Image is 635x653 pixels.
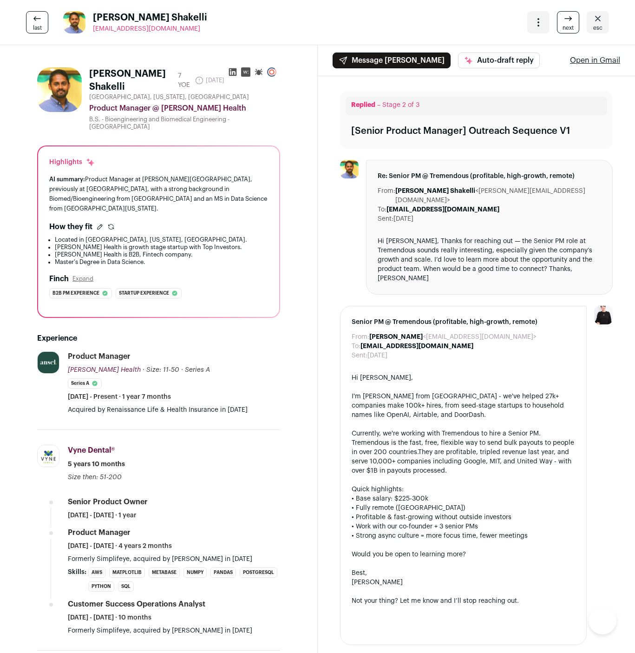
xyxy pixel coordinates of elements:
img: 9240684-medium_jpg [594,306,613,324]
dd: [DATE] [393,214,413,224]
img: 96c3869706e4e563da22fe1744b8c5542cedbbb9cff00bbcc40c4a3d2f1a5a3a.jpg [38,445,59,467]
div: Product Manager [68,528,131,538]
div: Highlights [49,158,95,167]
span: Series A [185,367,210,373]
span: [GEOGRAPHIC_DATA], [US_STATE], [GEOGRAPHIC_DATA] [89,93,249,101]
span: [DATE] - [DATE] · 1 year [68,511,137,520]
a: [EMAIL_ADDRESS][DOMAIN_NAME] [93,24,207,33]
span: They are profitable, tripled revenue last year, and serve 10,000+ companies including Google, MIT... [352,449,571,474]
span: [DATE] - [DATE] · 4 years 2 months [68,541,172,551]
span: esc [593,24,602,32]
button: Open dropdown [527,11,550,33]
li: AWS [88,567,105,578]
dd: [DATE] [367,351,387,360]
dt: To: [352,342,360,351]
div: Currently, we're working with Tremendous to hire a Senior PM. Tremendous is the fast, free, flexi... [352,429,576,475]
span: [DATE] - [DATE] · 10 months [68,613,151,622]
b: [EMAIL_ADDRESS][DOMAIN_NAME] [360,343,473,350]
button: Message [PERSON_NAME] [333,53,451,68]
dt: Sent: [352,351,367,360]
h2: How they fit [49,221,92,232]
li: SQL [118,581,134,592]
iframe: Help Scout Beacon - Open [589,607,616,634]
button: Expand [72,275,93,283]
span: · Size: 11-50 [143,367,179,373]
span: Re: Senior PM @ Tremendous (profitable, high-growth, remote) [378,171,602,181]
dt: From: [378,186,395,205]
div: Customer Success Operations Analyst [68,599,205,609]
button: Auto-draft reply [458,53,540,68]
b: [EMAIL_ADDRESS][DOMAIN_NAME] [386,206,499,213]
span: [PERSON_NAME] Shakelli [93,11,207,24]
div: Senior Product Owner [68,497,148,507]
span: Skills: [68,567,86,577]
b: [PERSON_NAME] Shakelli [395,188,475,194]
dd: <[EMAIL_ADDRESS][DOMAIN_NAME]> [369,332,537,342]
dt: From: [352,332,369,342]
div: Quick highlights: [352,485,576,494]
div: Product Manager @ [PERSON_NAME] Health [89,103,280,114]
div: 7 YOE [178,71,191,90]
div: [PERSON_NAME] [352,578,576,587]
li: Pandas [210,567,236,578]
dd: <[PERSON_NAME][EMAIL_ADDRESS][DOMAIN_NAME]> [395,186,602,205]
span: · [181,365,183,375]
div: • Profitable & fast-growing without outside investors [352,513,576,522]
img: 828470c2b4a289c2fa842dc022c2d3ca52daa6fac30e79b64a0c7957357ca944.jpg [37,67,82,112]
span: [DATE] [195,76,224,85]
div: I'm [PERSON_NAME] from [GEOGRAPHIC_DATA] - we've helped 27k+ companies make 100k+ hires, from see... [352,392,576,420]
dt: To: [378,205,386,214]
span: [DATE] - Present · 1 year 7 months [68,392,171,402]
span: AI summary: [49,176,85,182]
h2: Finch [49,273,69,284]
li: PostgreSQL [240,567,277,578]
div: • Work with our co-founder + 3 senior PMs [352,522,576,531]
li: Python [88,581,114,592]
img: 828470c2b4a289c2fa842dc022c2d3ca52daa6fac30e79b64a0c7957357ca944.jpg [340,160,359,178]
div: • Fully remote ([GEOGRAPHIC_DATA]) [352,503,576,513]
h1: [PERSON_NAME] Shakelli [89,67,174,93]
li: Matplotlib [109,567,145,578]
div: Product Manager [68,351,131,362]
p: Acquired by Renaissance Life & Health Insurance in [DATE] [68,405,280,415]
span: Senior PM @ Tremendous (profitable, high-growth, remote) [352,317,576,327]
h2: Experience [37,333,280,344]
div: Would you be open to learning more? [352,550,576,559]
dt: Sent: [378,214,393,224]
span: B2b pm experience [52,289,99,298]
div: • Strong async culture = more focus time, fewer meetings [352,531,576,541]
span: Replied [351,102,375,108]
span: last [33,24,42,32]
span: Vyne Dental® [68,447,115,454]
span: Size then: 51-200 [68,474,122,481]
li: Metabase [149,567,180,578]
div: Best, [352,568,576,578]
p: Formerly Simplifeye, acquired by [PERSON_NAME] in [DATE] [68,554,280,564]
div: Not your thing? Let me know and I’ll stop reaching out. [352,596,576,606]
span: Startup experience [119,289,169,298]
span: [EMAIL_ADDRESS][DOMAIN_NAME] [93,26,200,32]
div: Hi [PERSON_NAME], [352,373,576,383]
span: [PERSON_NAME] Health [68,367,141,373]
li: NumPy [183,567,207,578]
a: next [557,11,579,33]
a: Close [587,11,609,33]
li: [PERSON_NAME] Health is growth stage startup with Top Investors. [55,244,268,251]
span: – [377,102,380,108]
li: Master's Degree in Data Science. [55,258,268,266]
a: last [26,11,48,33]
div: B.S. - Bioengineering and Biomedical Engineering - [GEOGRAPHIC_DATA] [89,116,280,131]
span: next [563,24,574,32]
b: [PERSON_NAME] [369,334,423,340]
div: [Senior Product Manager] Outreach Sequence V1 [351,125,570,138]
img: 97ba748144c3d94a5bfca33cf59f823166015a40e3963435a0466c5b73394d4d.jpg [38,352,59,373]
div: Product Manager at [PERSON_NAME][GEOGRAPHIC_DATA], previously at [GEOGRAPHIC_DATA], with a strong... [49,174,268,214]
img: 828470c2b4a289c2fa842dc022c2d3ca52daa6fac30e79b64a0c7957357ca944.jpg [63,11,85,33]
li: [PERSON_NAME] Health is B2B, Fintech company. [55,251,268,258]
li: Located in [GEOGRAPHIC_DATA], [US_STATE], [GEOGRAPHIC_DATA]. [55,236,268,244]
div: Hi [PERSON_NAME], Thanks for reaching out — the Senior PM role at Tremendous sounds really intere... [378,237,602,283]
li: Series A [68,378,102,389]
p: Formerly Simplifeye, acquired by [PERSON_NAME] in [DATE] [68,626,280,635]
a: Open in Gmail [570,55,620,66]
div: • Base salary: $225-300k [352,494,576,503]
